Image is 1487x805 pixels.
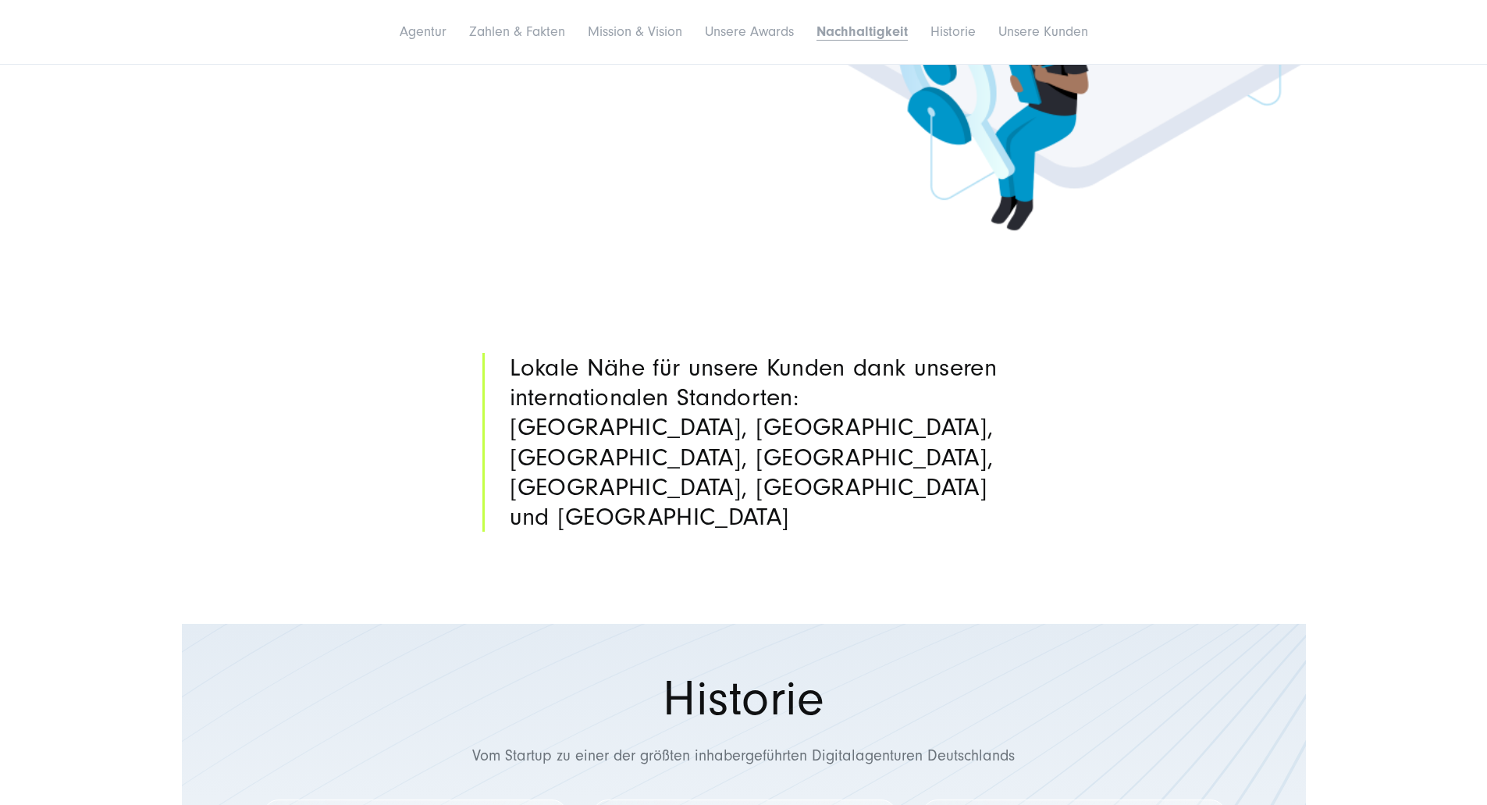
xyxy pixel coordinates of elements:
a: Unsere Awards [705,23,794,40]
a: Mission & Vision [588,23,682,40]
a: Zahlen & Fakten [469,23,565,40]
a: Agentur [400,23,446,40]
h3: Lokale Nähe für unsere Kunden dank unseren internationalen Standorten: [GEOGRAPHIC_DATA], [GEOGRA... [510,353,1005,532]
a: Nachhaltigkeit [816,23,908,40]
a: Unsere Kunden [998,23,1088,40]
a: Historie [930,23,976,40]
